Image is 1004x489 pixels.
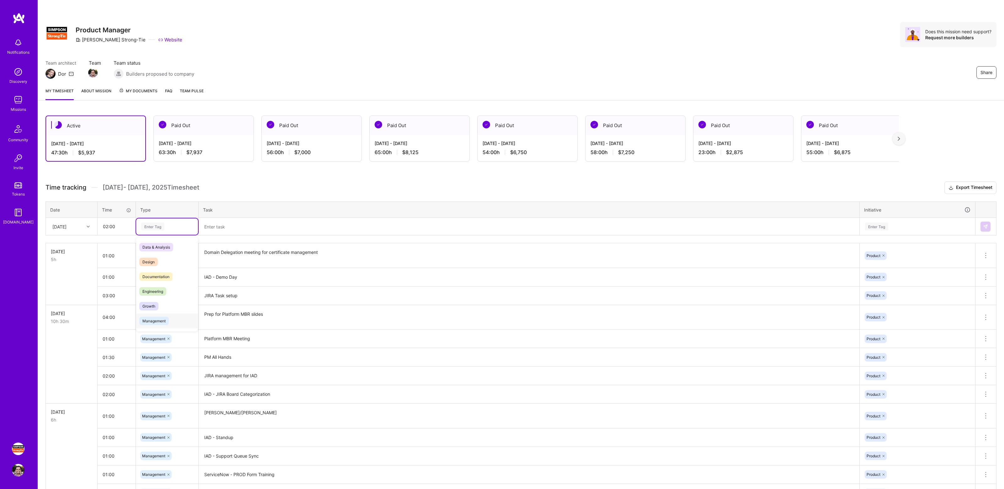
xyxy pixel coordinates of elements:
span: Builders proposed to company [126,71,194,77]
span: Product [867,253,880,258]
div: Active [46,116,145,135]
img: Paid Out [698,121,706,128]
div: 63:30 h [159,149,248,156]
div: [DOMAIN_NAME] [3,219,34,225]
span: Management [142,435,165,440]
div: [DATE] - [DATE] [806,140,896,147]
span: Management [142,472,165,477]
span: Product [867,414,880,418]
div: Missions [11,106,26,113]
span: $7,000 [294,149,311,156]
a: Team Pulse [180,88,204,100]
i: icon CompanyGray [76,37,81,42]
div: Request more builders [925,35,991,40]
div: [DATE] - [DATE] [159,140,248,147]
span: Product [867,454,880,458]
a: Simpson Strong-Tie: Product Manager [10,443,26,455]
th: Task [199,202,860,218]
img: Community [11,121,26,137]
a: My timesheet [45,88,74,100]
div: 47:30 h [51,149,140,156]
div: Dor [58,71,66,77]
img: Invite [12,152,24,164]
textarea: IAD - Standup [199,429,859,446]
div: [DATE] [52,223,67,230]
span: Team Pulse [180,89,204,93]
div: Paid Out [262,116,361,135]
div: 23:00 h [698,149,788,156]
th: Type [136,202,199,218]
div: Paid Out [801,116,901,135]
th: Date [46,202,98,218]
img: logo [13,13,25,24]
div: 58:00 h [590,149,680,156]
span: Time tracking [45,184,86,191]
input: HH:MM [98,247,136,264]
div: Notifications [7,49,29,56]
i: icon Mail [69,71,74,76]
textarea: PM All Hands [199,349,859,366]
span: $2,875 [726,149,743,156]
div: Invite [13,164,23,171]
div: Does this mission need support? [925,29,991,35]
div: 65:00 h [375,149,464,156]
img: Paid Out [267,121,274,128]
span: Growth [139,302,158,310]
span: Team status [114,60,194,66]
a: Team Member Avatar [89,67,97,78]
div: Paid Out [154,116,254,135]
span: $8,125 [402,149,419,156]
span: Data & Analysis [139,243,173,251]
textarea: Domain Delegation meeting for certificate management [199,244,859,267]
span: $6,875 [834,149,851,156]
a: Website [158,36,182,43]
div: Paid Out [693,116,793,135]
span: Product [867,355,880,360]
span: Product [867,293,880,298]
textarea: IAD - Demo Day [199,269,859,286]
span: Management [142,336,165,341]
input: HH:MM [98,386,136,403]
div: Paid Out [370,116,469,135]
img: Paid Out [159,121,166,128]
span: Product [867,275,880,279]
input: HH:MM [98,330,136,347]
img: User Avatar [12,464,24,476]
div: [DATE] - [DATE] [590,140,680,147]
span: $7,250 [618,149,634,156]
img: Simpson Strong-Tie: Product Manager [12,443,24,455]
span: Documentation [139,272,173,281]
div: [DATE] [51,248,92,255]
img: teamwork [12,94,24,106]
textarea: IAD - JIRA Board Categorization [199,386,859,403]
span: [DATE] - [DATE] , 2025 Timesheet [103,184,199,191]
img: Submit [983,224,988,229]
div: Initiative [864,206,971,213]
img: Team Architect [45,69,56,79]
i: icon Chevron [87,225,90,228]
span: Management [142,355,165,360]
input: HH:MM [98,218,135,235]
textarea: JIRA management for IAD [199,367,859,384]
img: guide book [12,206,24,219]
input: HH:MM [98,349,136,366]
img: Avatar [905,27,920,42]
i: icon Download [948,185,953,191]
img: Paid Out [806,121,814,128]
input: HH:MM [98,448,136,464]
div: 55:00 h [806,149,896,156]
span: Product [867,392,880,397]
span: Product [867,373,880,378]
span: Product [867,435,880,440]
button: Share [976,66,996,79]
textarea: Platform MBR Meeting [199,330,859,347]
span: Design [139,258,158,266]
a: About Mission [81,88,111,100]
span: Management [139,317,169,325]
div: [DATE] [51,310,92,317]
img: Team Member Avatar [88,68,98,78]
span: Team architect [45,60,76,66]
button: Export Timesheet [944,181,996,194]
input: HH:MM [98,309,136,325]
div: Community [8,137,28,143]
